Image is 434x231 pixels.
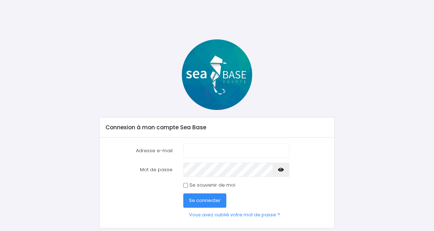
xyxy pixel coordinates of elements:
[189,182,235,189] label: Se souvenir de moi
[183,193,226,208] button: Se connecter
[100,144,178,158] label: Adresse e-mail
[100,117,335,138] div: Connexion à mon compte Sea Base
[183,208,286,222] a: Vous avez oublié votre mot de passe ?
[189,197,221,204] span: Se connecter
[100,163,178,177] label: Mot de passe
